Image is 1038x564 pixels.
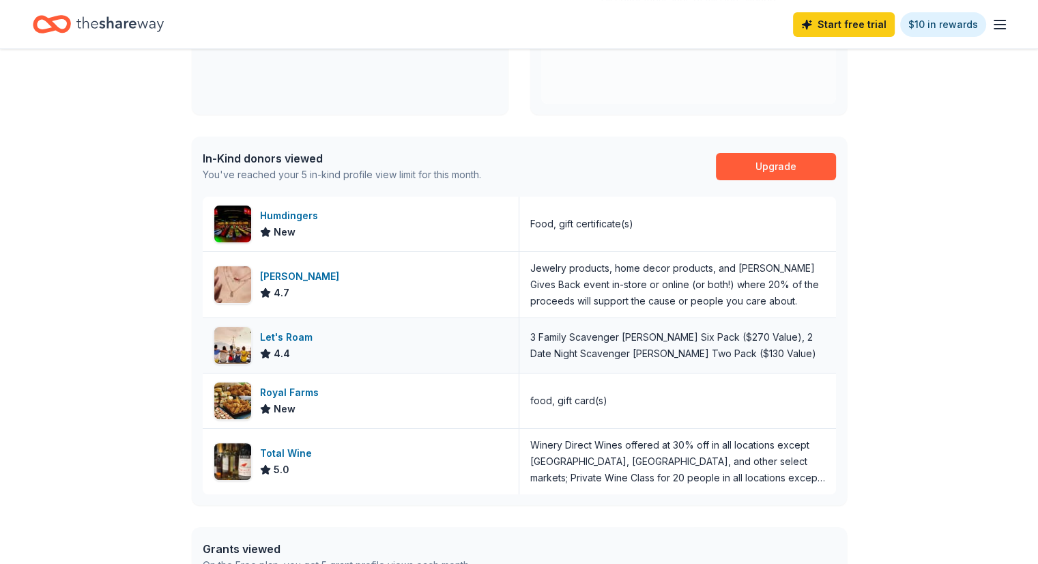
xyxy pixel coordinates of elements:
div: Jewelry products, home decor products, and [PERSON_NAME] Gives Back event in-store or online (or ... [530,260,825,309]
span: New [274,224,295,240]
div: [PERSON_NAME] [260,268,345,285]
div: Food, gift certificate(s) [530,216,633,232]
img: Image for Total Wine [214,443,251,480]
div: 3 Family Scavenger [PERSON_NAME] Six Pack ($270 Value), 2 Date Night Scavenger [PERSON_NAME] Two ... [530,329,825,362]
div: In-Kind donors viewed [203,150,481,167]
div: You've reached your 5 in-kind profile view limit for this month. [203,167,481,183]
div: food, gift card(s) [530,393,607,409]
a: $10 in rewards [900,12,986,37]
div: Let's Roam [260,329,318,346]
span: 4.4 [274,346,290,362]
div: Total Wine [260,445,317,462]
span: 5.0 [274,462,289,478]
a: Home [33,8,164,40]
a: Start free trial [793,12,895,37]
div: Winery Direct Wines offered at 30% off in all locations except [GEOGRAPHIC_DATA], [GEOGRAPHIC_DAT... [530,437,825,486]
div: Grants viewed [203,541,471,557]
img: Image for Humdingers [214,206,251,242]
img: Image for Kendra Scott [214,266,251,303]
img: Image for Royal Farms [214,382,251,419]
span: New [274,401,295,417]
div: Royal Farms [260,384,324,401]
div: Humdingers [260,208,323,224]
span: 4.7 [274,285,289,301]
img: Image for Let's Roam [214,327,251,364]
a: Upgrade [716,153,836,180]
